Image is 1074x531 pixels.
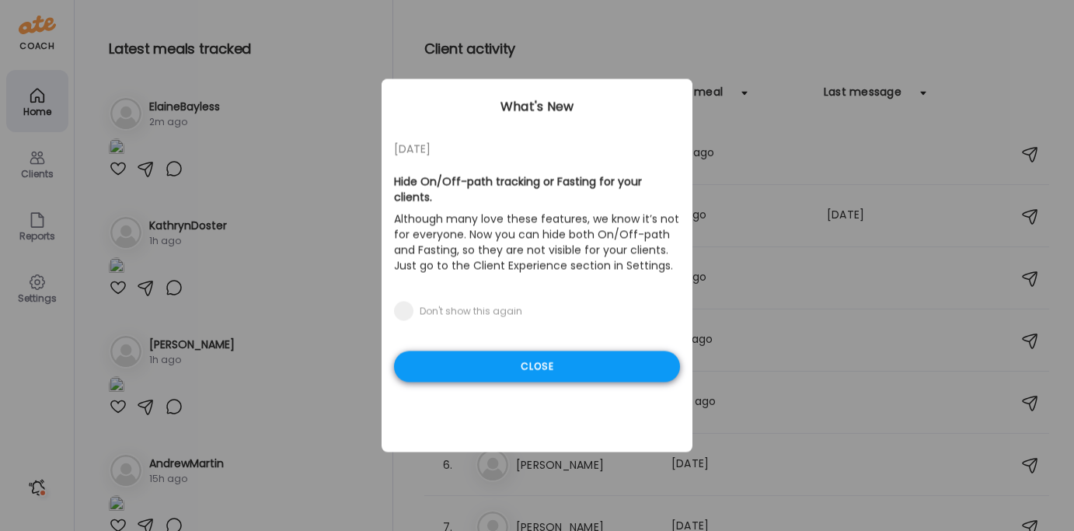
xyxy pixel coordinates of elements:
[394,208,680,277] p: Although many love these features, we know it’s not for everyone. Now you can hide both On/Off-pa...
[394,140,680,159] div: [DATE]
[420,306,522,318] div: Don't show this again
[394,351,680,383] div: Close
[382,98,692,117] div: What's New
[394,174,642,205] b: Hide On/Off-path tracking or Fasting for your clients.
